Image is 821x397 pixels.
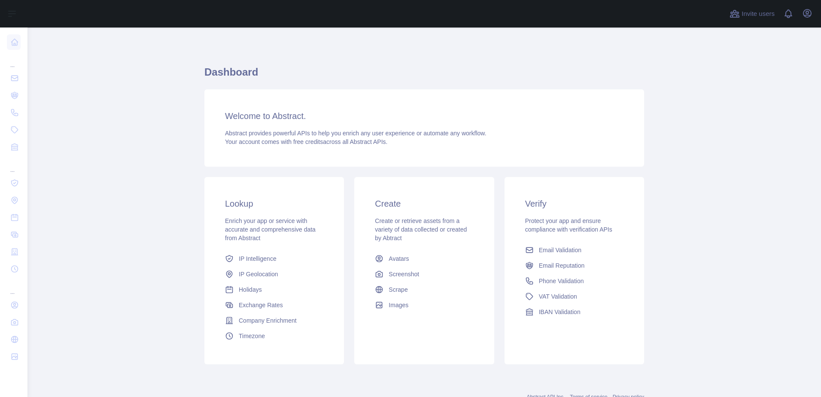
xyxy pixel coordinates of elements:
span: Company Enrichment [239,316,297,325]
span: VAT Validation [539,292,577,301]
span: Email Validation [539,246,581,254]
a: Email Validation [522,242,627,258]
span: Email Reputation [539,261,585,270]
button: Invite users [728,7,776,21]
span: Screenshot [389,270,419,278]
span: free credits [293,138,323,145]
a: IP Intelligence [222,251,327,266]
span: Protect your app and ensure compliance with verification APIs [525,217,612,233]
span: Images [389,301,408,309]
span: Enrich your app or service with accurate and comprehensive data from Abstract [225,217,316,241]
a: Email Reputation [522,258,627,273]
span: Invite users [742,9,775,19]
span: IP Intelligence [239,254,277,263]
a: Scrape [371,282,477,297]
a: Exchange Rates [222,297,327,313]
span: IBAN Validation [539,308,581,316]
a: IP Geolocation [222,266,327,282]
a: Phone Validation [522,273,627,289]
span: Create or retrieve assets from a variety of data collected or created by Abtract [375,217,467,241]
h3: Verify [525,198,623,210]
a: IBAN Validation [522,304,627,320]
span: Exchange Rates [239,301,283,309]
span: Your account comes with across all Abstract APIs. [225,138,387,145]
div: ... [7,52,21,69]
a: Holidays [222,282,327,297]
span: IP Geolocation [239,270,278,278]
span: Phone Validation [539,277,584,285]
span: Avatars [389,254,409,263]
h3: Create [375,198,473,210]
a: Images [371,297,477,313]
span: Holidays [239,285,262,294]
a: Company Enrichment [222,313,327,328]
a: Timezone [222,328,327,344]
a: Screenshot [371,266,477,282]
div: ... [7,156,21,174]
span: Abstract provides powerful APIs to help you enrich any user experience or automate any workflow. [225,130,487,137]
span: Timezone [239,332,265,340]
a: Avatars [371,251,477,266]
a: VAT Validation [522,289,627,304]
h3: Lookup [225,198,323,210]
h1: Dashboard [204,65,644,86]
span: Scrape [389,285,407,294]
h3: Welcome to Abstract. [225,110,623,122]
div: ... [7,278,21,296]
